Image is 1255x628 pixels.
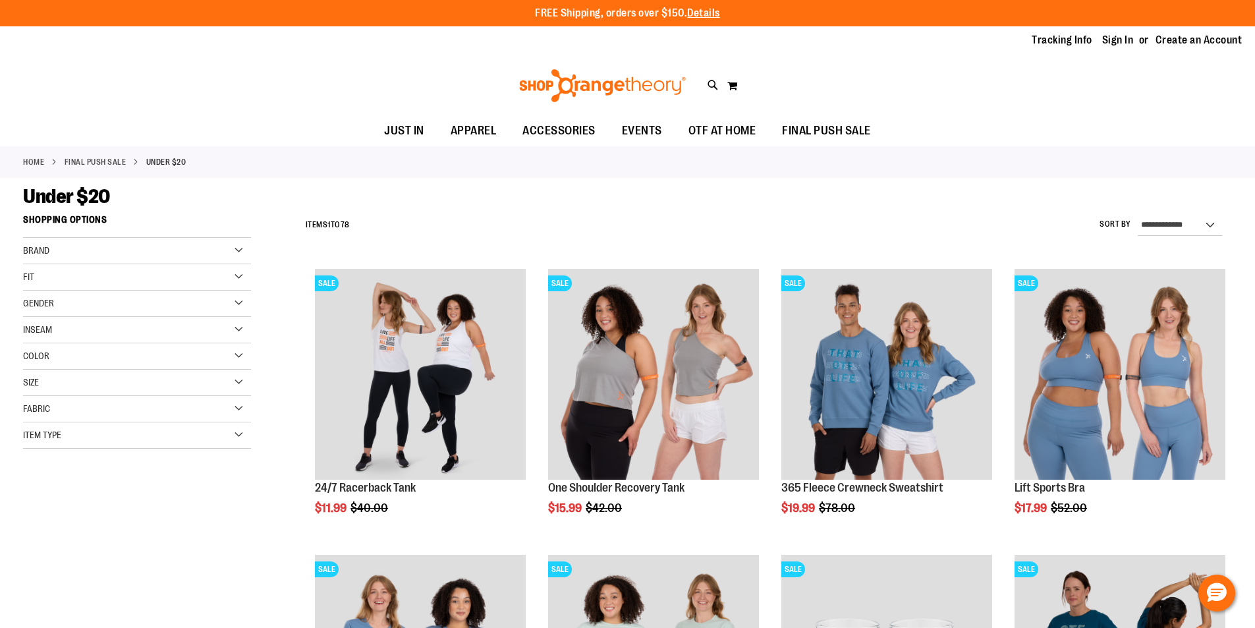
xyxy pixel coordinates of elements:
strong: Shopping Options [23,208,251,238]
span: EVENTS [622,116,662,146]
a: Home [23,156,44,168]
span: SALE [781,275,805,291]
span: $19.99 [781,501,817,515]
a: 365 Fleece Crewneck Sweatshirt [781,481,943,494]
span: Size [23,377,39,387]
span: $17.99 [1015,501,1049,515]
a: FINAL PUSH SALE [769,116,884,146]
a: One Shoulder Recovery Tank [548,481,684,494]
div: product [1008,262,1232,548]
span: SALE [548,275,572,291]
span: JUST IN [384,116,424,146]
a: 24/7 Racerback TankSALE [315,269,526,482]
a: FINAL PUSH SALE [65,156,126,168]
span: Fabric [23,403,50,414]
p: FREE Shipping, orders over $150. [535,6,720,21]
a: OTF AT HOME [675,116,769,146]
span: SALE [315,275,339,291]
span: $52.00 [1051,501,1089,515]
span: $40.00 [350,501,390,515]
span: SALE [1015,275,1038,291]
span: Inseam [23,324,52,335]
span: SALE [1015,561,1038,577]
a: Lift Sports Bra [1015,481,1085,494]
span: SALE [548,561,572,577]
a: Main view of One Shoulder Recovery TankSALE [548,269,759,482]
span: Item Type [23,430,61,440]
a: Create an Account [1156,33,1242,47]
button: Hello, have a question? Let’s chat. [1198,575,1235,612]
span: Under $20 [23,185,110,208]
div: product [308,262,532,548]
a: ACCESSORIES [509,116,609,146]
span: $42.00 [586,501,624,515]
strong: Under $20 [146,156,186,168]
span: ACCESSORIES [522,116,596,146]
a: JUST IN [371,116,437,146]
div: product [775,262,999,548]
span: OTF AT HOME [688,116,756,146]
span: Color [23,351,49,361]
span: 1 [327,220,331,229]
a: APPAREL [437,116,510,146]
img: 24/7 Racerback Tank [315,269,526,480]
a: Sign In [1102,33,1134,47]
img: Main of 2024 Covention Lift Sports Bra [1015,269,1225,480]
a: EVENTS [609,116,675,146]
a: Details [687,7,720,19]
span: Gender [23,298,54,308]
span: $78.00 [819,501,857,515]
span: 78 [341,220,350,229]
span: $15.99 [548,501,584,515]
a: Main of 2024 Covention Lift Sports BraSALE [1015,269,1225,482]
img: Shop Orangetheory [517,69,688,102]
img: 365 Fleece Crewneck Sweatshirt [781,269,992,480]
h2: Items to [306,215,350,235]
span: FINAL PUSH SALE [782,116,871,146]
span: APPAREL [451,116,497,146]
label: Sort By [1100,219,1131,230]
a: Tracking Info [1032,33,1092,47]
div: product [542,262,766,548]
span: $11.99 [315,501,349,515]
span: SALE [315,561,339,577]
span: Brand [23,245,49,256]
span: Fit [23,271,34,282]
a: 365 Fleece Crewneck SweatshirtSALE [781,269,992,482]
span: SALE [781,561,805,577]
img: Main view of One Shoulder Recovery Tank [548,269,759,480]
a: 24/7 Racerback Tank [315,481,416,494]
